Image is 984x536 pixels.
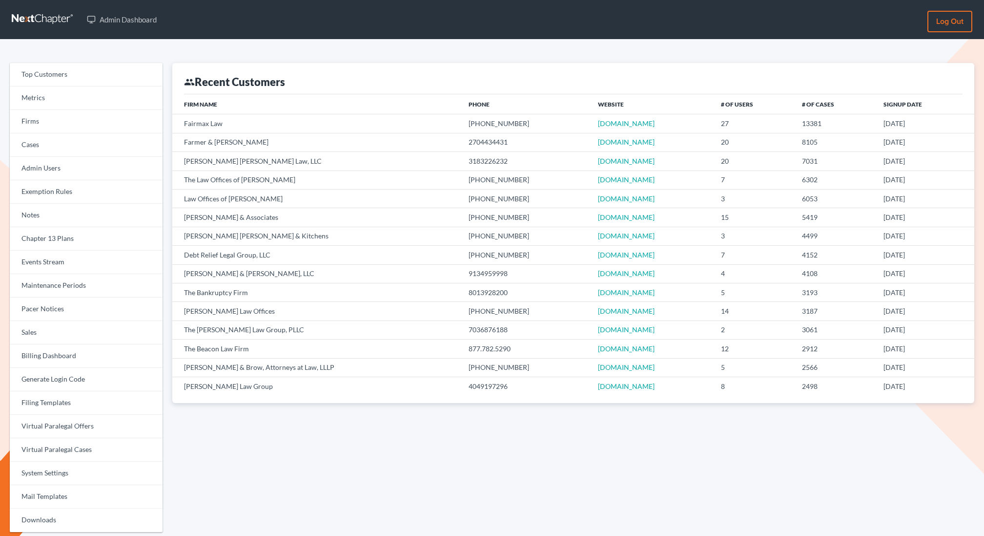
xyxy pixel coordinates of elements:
td: Fairmax Law [172,114,461,133]
td: [PERSON_NAME] Law Group [172,377,461,396]
a: [DOMAIN_NAME] [598,382,655,390]
td: [PERSON_NAME] & [PERSON_NAME], LLC [172,264,461,283]
td: [DATE] [876,358,974,377]
a: [DOMAIN_NAME] [598,175,655,184]
a: Generate Login Code [10,368,163,391]
td: [DATE] [876,264,974,283]
td: [PERSON_NAME] & Associates [172,208,461,227]
td: The Beacon Law Firm [172,340,461,358]
th: # of Users [713,94,795,114]
a: Billing Dashboard [10,344,163,368]
td: 3187 [794,302,876,321]
td: [DATE] [876,321,974,339]
td: 13381 [794,114,876,133]
td: [PHONE_NUMBER] [461,246,590,264]
td: 14 [713,302,795,321]
td: 7031 [794,152,876,171]
td: 877.782.5290 [461,340,590,358]
a: Firms [10,110,163,133]
td: [DATE] [876,377,974,396]
td: 3061 [794,321,876,339]
td: [DATE] [876,283,974,301]
a: Metrics [10,86,163,110]
td: 4152 [794,246,876,264]
a: [DOMAIN_NAME] [598,251,655,259]
td: 5 [713,283,795,301]
a: Chapter 13 Plans [10,227,163,251]
td: The [PERSON_NAME] Law Group, PLLC [172,321,461,339]
th: Signup Date [876,94,974,114]
td: 3 [713,227,795,245]
td: 8105 [794,133,876,151]
td: [PHONE_NUMBER] [461,358,590,377]
td: [PERSON_NAME] Law Offices [172,302,461,321]
a: Virtual Paralegal Cases [10,438,163,462]
td: 3 [713,189,795,208]
div: Recent Customers [184,75,285,89]
td: [DATE] [876,340,974,358]
a: [DOMAIN_NAME] [598,363,655,371]
a: Downloads [10,509,163,532]
td: 9134959998 [461,264,590,283]
td: [PERSON_NAME] [PERSON_NAME] & Kitchens [172,227,461,245]
td: 6053 [794,189,876,208]
td: 4108 [794,264,876,283]
td: The Bankruptcy Firm [172,283,461,301]
a: Log out [927,11,972,32]
td: [PHONE_NUMBER] [461,114,590,133]
td: 3183226232 [461,152,590,171]
td: 3193 [794,283,876,301]
td: [DATE] [876,133,974,151]
td: 2704434431 [461,133,590,151]
td: 4 [713,264,795,283]
td: 4499 [794,227,876,245]
a: Maintenance Periods [10,274,163,298]
a: Exemption Rules [10,180,163,204]
td: 5 [713,358,795,377]
td: [DATE] [876,302,974,321]
td: 8013928200 [461,283,590,301]
td: [DATE] [876,171,974,189]
td: 6302 [794,171,876,189]
td: 2 [713,321,795,339]
td: [DATE] [876,114,974,133]
td: 2912 [794,340,876,358]
a: [DOMAIN_NAME] [598,138,655,146]
td: [PHONE_NUMBER] [461,227,590,245]
td: 5419 [794,208,876,227]
td: 20 [713,152,795,171]
td: Law Offices of [PERSON_NAME] [172,189,461,208]
td: [PHONE_NUMBER] [461,208,590,227]
td: Farmer & [PERSON_NAME] [172,133,461,151]
a: [DOMAIN_NAME] [598,307,655,315]
a: [DOMAIN_NAME] [598,213,655,221]
a: [DOMAIN_NAME] [598,232,655,240]
a: Admin Users [10,157,163,180]
td: 8 [713,377,795,396]
td: 20 [713,133,795,151]
a: Cases [10,133,163,157]
td: 2566 [794,358,876,377]
a: Top Customers [10,63,163,86]
a: [DOMAIN_NAME] [598,119,655,128]
a: Mail Templates [10,485,163,509]
td: 7036876188 [461,321,590,339]
a: Admin Dashboard [82,11,162,28]
a: Pacer Notices [10,298,163,321]
a: Events Stream [10,251,163,274]
a: [DOMAIN_NAME] [598,194,655,203]
i: group [184,77,195,87]
a: Virtual Paralegal Offers [10,415,163,438]
a: [DOMAIN_NAME] [598,157,655,165]
td: 12 [713,340,795,358]
td: [PERSON_NAME] & Brow, Attorneys at Law, LLLP [172,358,461,377]
td: [DATE] [876,208,974,227]
a: [DOMAIN_NAME] [598,288,655,297]
a: Sales [10,321,163,344]
th: Firm Name [172,94,461,114]
td: [PERSON_NAME] [PERSON_NAME] Law, LLC [172,152,461,171]
td: 4049197296 [461,377,590,396]
a: Filing Templates [10,391,163,415]
td: 2498 [794,377,876,396]
td: [PHONE_NUMBER] [461,189,590,208]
